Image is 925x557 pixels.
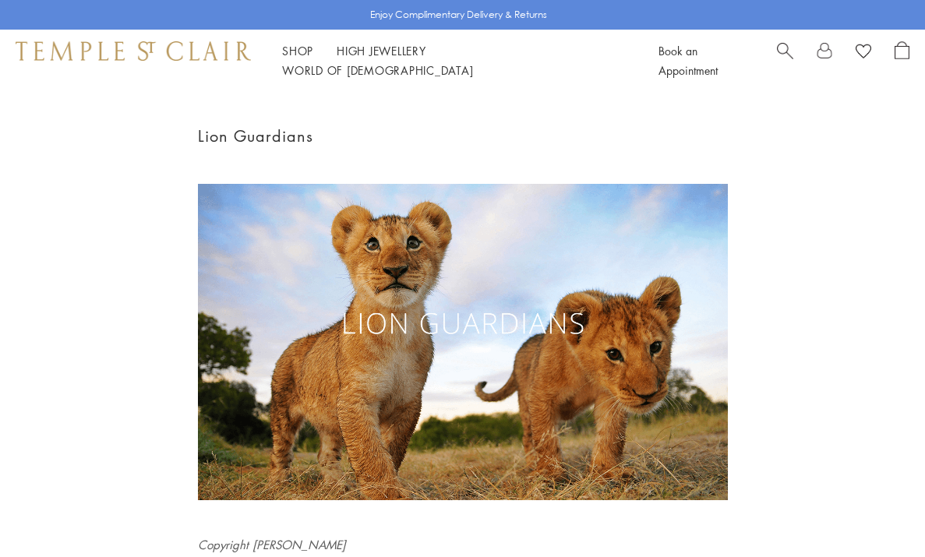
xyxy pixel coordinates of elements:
[198,184,728,500] img: tt7-banner.png
[16,41,251,60] img: Temple St. Clair
[282,41,623,80] nav: Main navigation
[370,7,547,23] p: Enjoy Complimentary Delivery & Returns
[198,123,728,149] h1: Lion Guardians
[777,41,793,80] a: Search
[282,62,473,78] a: World of [DEMOGRAPHIC_DATA]World of [DEMOGRAPHIC_DATA]
[856,41,871,65] a: View Wishlist
[282,43,313,58] a: ShopShop
[658,43,718,78] a: Book an Appointment
[337,43,426,58] a: High JewelleryHigh Jewellery
[198,537,346,552] i: Copyright [PERSON_NAME]
[847,484,909,541] iframe: Gorgias live chat messenger
[895,41,909,80] a: Open Shopping Bag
